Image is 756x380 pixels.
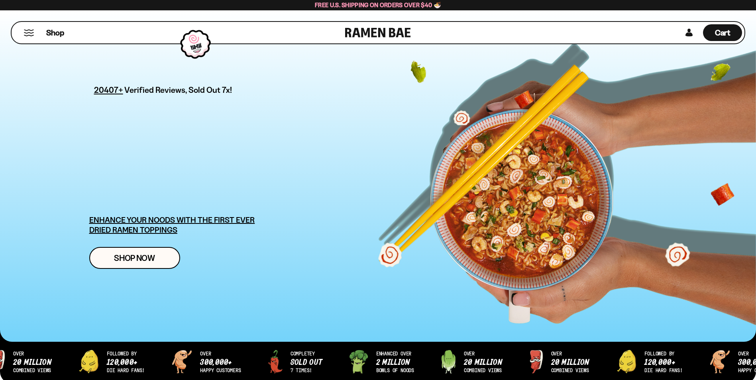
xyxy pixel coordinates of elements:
[715,28,730,37] span: Cart
[114,254,155,262] span: Shop Now
[24,29,34,36] button: Mobile Menu Trigger
[46,24,64,41] a: Shop
[89,247,180,269] a: Shop Now
[315,1,441,9] span: Free U.S. Shipping on Orders over $40 🍜
[94,84,123,96] span: 20407+
[46,27,64,38] span: Shop
[124,85,232,95] span: Verified Reviews, Sold Out 7x!
[703,22,742,43] div: Cart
